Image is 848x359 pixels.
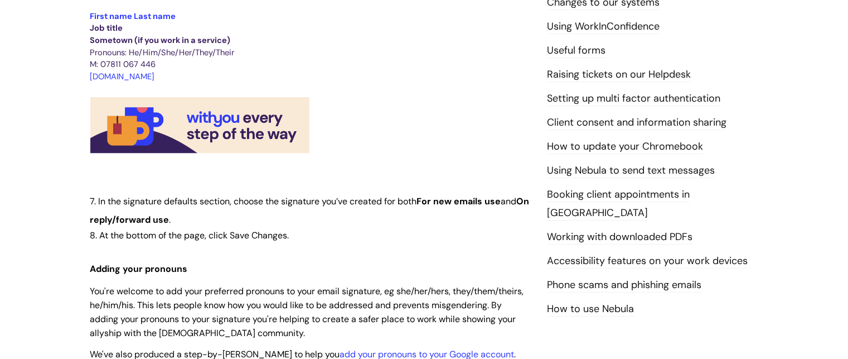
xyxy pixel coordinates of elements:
[547,68,691,82] a: Raising tickets on our Helpdesk
[547,44,605,58] a: Useful forms
[90,146,310,155] a: WithYou email signature image
[90,285,524,338] span: You're welcome to add your preferred pronouns to your email signature, eg she/her/hers, they/them...
[90,11,176,22] span: First name Last name
[90,195,416,207] span: 7. In the signature defaults section, choose the signature you’ve created for both
[169,214,171,226] span: .
[90,263,187,275] span: Adding your pronouns
[90,71,154,82] span: [DOMAIN_NAME]
[547,188,690,220] a: Booking client appointments in [GEOGRAPHIC_DATA]
[90,59,156,70] span: M: 07811 067 446
[547,116,726,130] a: Client consent and information sharing
[90,22,123,33] span: Job title
[547,254,748,269] a: Accessibility features on your work devices
[547,20,660,34] a: Using WorkInConfidence
[547,164,715,178] a: Using Nebula to send text messages
[416,195,501,207] span: For new emails use
[547,230,692,245] a: Working with downloaded PDFs
[501,195,516,207] span: and
[90,97,310,156] img: WithYou email signature image
[90,229,289,241] span: 8. At the bottom of the page, click Save Changes.
[547,92,720,106] a: Setting up multi factor authentication
[547,278,701,293] a: Phone scams and phishing emails
[547,302,634,317] a: How to use Nebula
[90,195,529,225] span: On reply/forward use
[90,47,234,58] span: Pronouns: He/Him/She/Her/They/Their
[547,140,703,154] a: How to update your Chromebook
[90,35,230,46] span: Sometown (if you work in a service)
